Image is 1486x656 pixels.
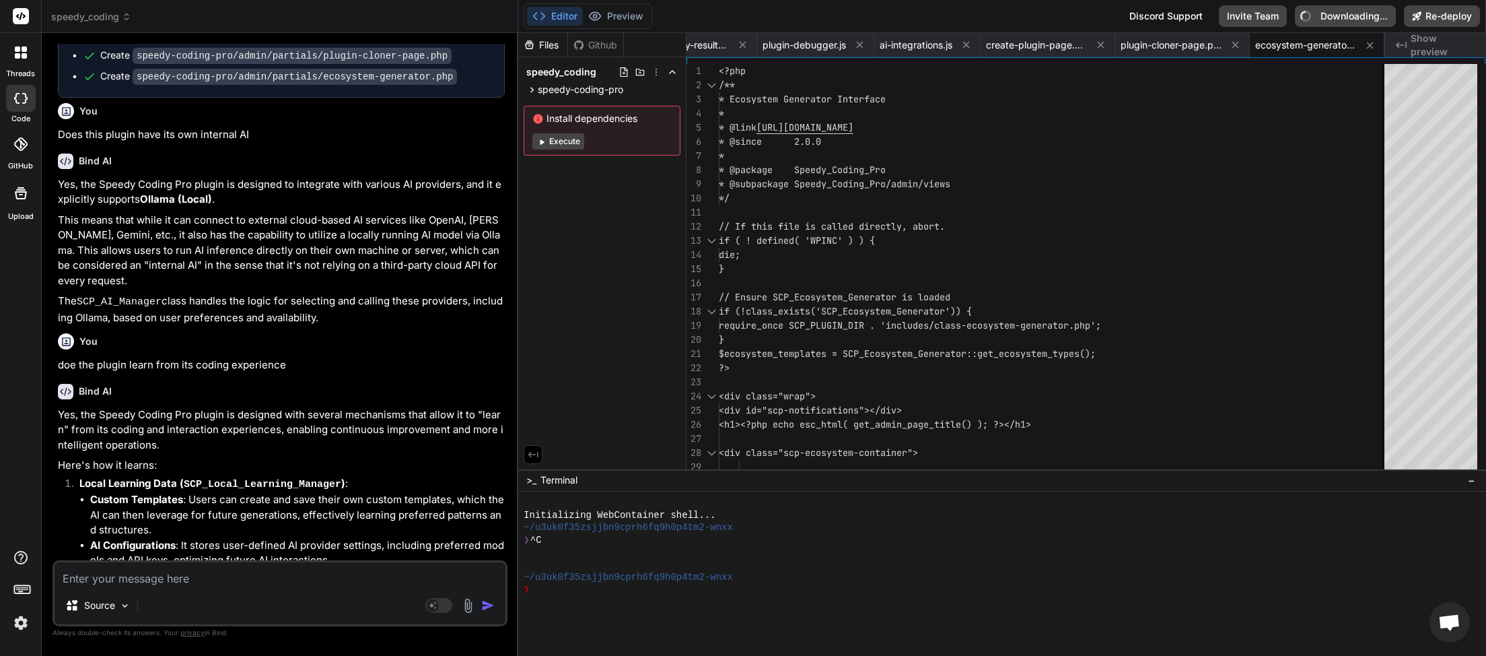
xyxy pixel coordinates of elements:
[184,479,341,490] code: SCP_Local_Learning_Manager
[1121,38,1222,52] span: plugin-cloner-page.php
[140,193,212,205] strong: Ollama (Local)
[719,291,950,303] span: // Ensure SCP_Ecosystem_Generator is loaded
[719,263,724,275] span: }
[686,361,701,375] div: 22
[686,319,701,333] div: 19
[686,92,701,106] div: 3
[524,534,530,546] span: ❯
[530,534,542,546] span: ^C
[880,38,952,52] span: ai-integrations.js
[703,446,720,460] div: Click to collapse the range.
[1255,38,1356,52] span: ecosystem-generator.php
[58,407,505,453] p: Yes, the Speedy Coding Pro plugin is designed with several mechanisms that allow it to "learn" fr...
[686,460,701,474] div: 29
[719,249,740,261] span: die;
[79,476,505,493] p: :
[90,492,505,538] li: : Users can create and save their own custom templates, which the AI can then leverage for future...
[719,362,730,374] span: ?>
[719,135,821,147] span: * @since 2.0.0
[527,7,583,26] button: Editor
[703,389,720,403] div: Click to collapse the range.
[686,262,701,276] div: 15
[686,333,701,347] div: 20
[719,65,746,77] span: <?php
[719,178,950,190] span: * @subpackage Speedy_Coding_Pro/admin/views
[686,191,701,205] div: 10
[481,599,495,612] img: icon
[1465,469,1478,491] button: −
[686,177,701,191] div: 9
[686,220,701,234] div: 12
[686,149,701,163] div: 7
[79,154,112,168] h6: Bind AI
[719,234,875,247] span: if ( ! defined( 'WPINC' ) ) {
[686,205,701,220] div: 11
[686,163,701,177] div: 8
[719,390,816,402] span: <div class="wrap">
[524,583,530,595] span: ❯
[518,38,567,52] div: Files
[58,213,505,289] p: This means that while it can connect to external cloud-based AI services like OpenAI, [PERSON_NAM...
[58,358,505,373] p: doe the plugin learn from its coding experience
[540,473,577,487] span: Terminal
[51,10,131,24] span: speedy_coding
[1404,5,1480,27] button: Re-deploy
[90,493,183,506] strong: Custom Templates
[90,539,176,552] strong: AI Configurations
[703,304,720,319] div: Click to collapse the range.
[719,348,988,360] span: $ecosystem_templates = SCP_Ecosystem_Generator::ge
[460,598,476,614] img: attachment
[119,600,131,612] img: Pick Models
[133,69,457,85] code: speedy-coding-pro/admin/partials/ecosystem-generator.php
[90,538,505,568] li: : It stores user-defined AI provider settings, including preferred models and API keys, optimizin...
[1468,473,1475,487] span: −
[568,38,623,52] div: Github
[79,385,112,398] h6: Bind AI
[719,447,918,459] span: <div class="scp-ecosystem-container">
[79,104,98,118] h6: You
[526,65,596,79] span: speedy_coding
[686,78,701,92] div: 2
[966,319,1101,331] span: ecosystem-generator.php';
[133,48,452,64] code: speedy-coding-pro/admin/partials/plugin-cloner-page.php
[719,305,972,317] span: if (!class_exists('SCP_Ecosystem_Generator')) {
[79,335,98,348] h6: You
[58,458,505,473] p: Here's how it learns:
[686,432,701,446] div: 27
[719,164,886,176] span: * @package Speedy_Coding_Pro
[532,112,672,125] span: Install dependencies
[686,418,701,432] div: 26
[719,333,724,346] span: }
[58,127,505,143] p: Does this plugin have its own internal AI
[756,121,853,133] span: [URL][DOMAIN_NAME]
[9,612,32,634] img: settings
[6,68,35,79] label: threads
[686,121,701,135] div: 5
[1219,5,1287,27] button: Invite Team
[1411,32,1475,59] span: Show preview
[686,304,701,319] div: 18
[686,375,701,389] div: 23
[719,93,886,105] span: * Ecosystem Generator Interface
[100,69,457,84] div: Create
[524,509,715,521] span: Initializing WebContainer shell...
[686,64,701,78] div: 1
[8,211,34,222] label: Upload
[719,404,902,416] span: <div id="scp-notifications"></div>
[686,276,701,290] div: 16
[988,348,1096,360] span: t_ecosystem_types();
[58,294,505,325] p: The class handles the logic for selecting and calling these providers, including Ollama, based on...
[719,220,945,232] span: // If this file is called directly, abort.
[1429,602,1470,643] div: Open chat
[58,177,505,207] p: Yes, the Speedy Coding Pro plugin is designed to integrate with various AI providers, and it expl...
[583,7,649,26] button: Preview
[52,626,507,639] p: Always double-check its answers. Your in Bind
[686,403,701,418] div: 25
[686,135,701,149] div: 6
[986,38,1087,52] span: create-plugin-page.php
[526,473,536,487] span: >_
[1295,5,1396,27] button: Downloading...
[686,248,701,262] div: 14
[77,296,162,308] code: SCP_AI_Manager
[538,83,623,96] span: speedy-coding-pro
